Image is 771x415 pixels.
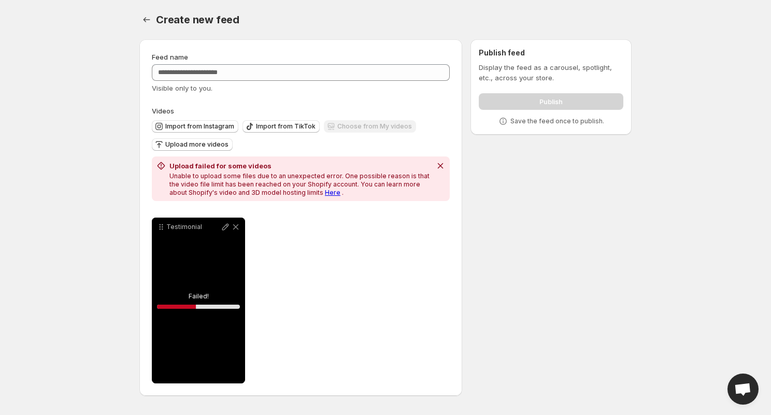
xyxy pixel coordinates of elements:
span: Upload more videos [165,140,229,149]
button: Dismiss notification [433,159,448,173]
span: Import from Instagram [165,122,234,131]
span: Create new feed [156,13,239,26]
h2: Publish feed [479,48,623,58]
p: Display the feed as a carousel, spotlight, etc., across your store. [479,62,623,83]
p: Unable to upload some files due to an unexpected error. One possible reason is that the video fil... [169,172,431,197]
p: Testimonial [166,223,220,231]
p: Save the feed once to publish. [510,117,604,125]
span: Import from TikTok [256,122,316,131]
span: Videos [152,107,174,115]
a: Here [325,189,340,196]
span: Visible only to you. [152,84,212,92]
div: Open chat [727,374,759,405]
button: Upload more videos [152,138,233,151]
button: Import from Instagram [152,120,238,133]
button: Settings [139,12,154,27]
div: TestimonialFailed!46.91624739107608% [152,218,245,383]
span: Feed name [152,53,188,61]
h2: Upload failed for some videos [169,161,431,171]
button: Import from TikTok [242,120,320,133]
